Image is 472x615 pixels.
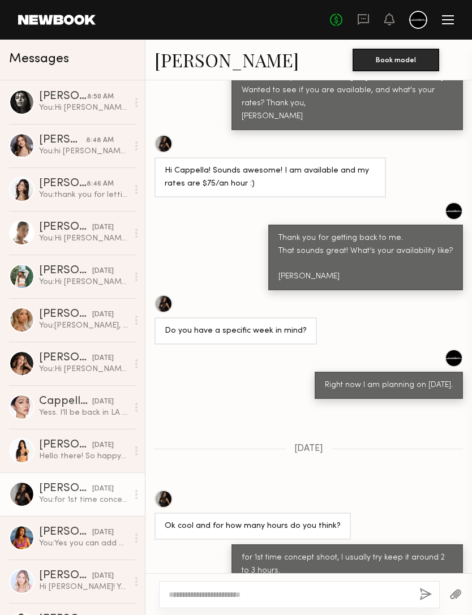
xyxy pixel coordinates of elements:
span: Messages [9,53,69,66]
div: You: Hi [PERSON_NAME], I am currently working on some vintage film style concepts. I am planning ... [39,364,128,375]
div: Right now I am planning on [DATE]. [325,379,453,392]
div: Hello there! So happy to connect with you, just followed you on IG - would love to discuss your v... [39,451,128,462]
div: [PERSON_NAME] [39,570,92,582]
div: Hi Cappella! Sounds awesome! I am available and my rates are $75/an hour :) [165,165,376,191]
div: 8:46 AM [87,179,114,190]
div: [PERSON_NAME] [39,309,92,320]
div: [PERSON_NAME] [39,483,92,494]
div: Yess. I’ll be back in LA 5th, but will let you know before . Thanks 🙏 [39,407,128,418]
div: [PERSON_NAME] [39,222,92,233]
div: You: Hi [PERSON_NAME], Thank you for getting back to me. Usually my concept shoots takes about 2 ... [39,233,128,244]
a: [PERSON_NAME] [155,48,299,72]
button: Book model [353,49,439,71]
div: You: thank you for letting me know. [39,190,128,200]
div: [PERSON_NAME] [39,265,92,277]
div: You: Hi [PERSON_NAME], I am currently working on some vintage film style concepts. I am planning ... [39,102,128,113]
div: Cappella L. [39,396,92,407]
div: [DATE] [92,571,114,582]
div: You: hi [PERSON_NAME], I am currently working on some vintage film style concepts. I am planning ... [39,146,128,157]
div: [DATE] [92,440,114,451]
div: [DATE] [92,353,114,364]
div: You: Yes you can add me on IG, Ki_production. I have some of my work on there, but not kept up to... [39,538,128,549]
div: [PERSON_NAME] [39,352,92,364]
div: You: for 1st time concept shoot, I usually try keep it around 2 to 3 hours. [39,494,128,505]
div: 8:50 AM [87,92,114,102]
div: [PERSON_NAME] [39,527,92,538]
span: [DATE] [294,444,323,454]
div: 8:48 AM [86,135,114,146]
div: Ok cool and for how many hours do you think? [165,520,341,533]
div: Thank you for getting back to me. That sounds great! What’s your availability like? [PERSON_NAME] [278,232,453,284]
div: [DATE] [92,266,114,277]
a: Book model [353,54,439,64]
div: Do you have a specific week in mind? [165,325,307,338]
div: [PERSON_NAME] [39,91,87,102]
div: [PERSON_NAME] [39,135,86,146]
div: Hi [PERSON_NAME]! Yes I should be available within the next few weeks. My rate is usually around ... [39,582,128,592]
div: [DATE] [92,222,114,233]
div: for 1st time concept shoot, I usually try keep it around 2 to 3 hours. [242,552,453,578]
div: [PERSON_NAME] [39,178,87,190]
div: [DATE] [92,484,114,494]
div: You: [PERSON_NAME], How have you been? I am planning another shoot. Are you available in Sep? Tha... [39,320,128,331]
div: [PERSON_NAME] [39,440,92,451]
div: You: Hi [PERSON_NAME], I am currently working on some vintage film style concepts. I am planning ... [39,277,128,287]
div: [DATE] [92,309,114,320]
div: [DATE] [92,527,114,538]
div: [DATE] [92,397,114,407]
